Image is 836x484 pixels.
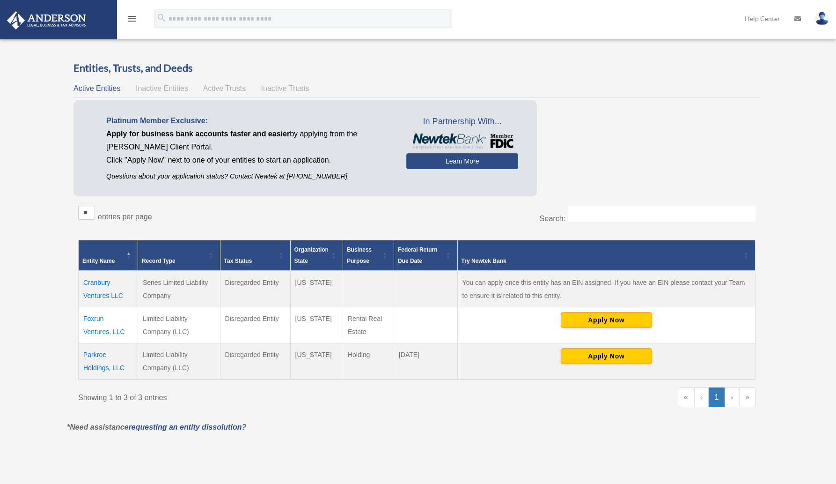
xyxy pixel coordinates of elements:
[106,127,392,154] p: by applying from the [PERSON_NAME] Client Portal.
[462,255,741,267] div: Try Newtek Bank
[457,271,755,307] td: You can apply once this entity has an EIN assigned. If you have an EIN please contact your Team t...
[290,307,343,343] td: [US_STATE]
[79,271,138,307] td: Cranbury Ventures LLC
[220,307,290,343] td: Disregarded Entity
[73,61,760,75] h3: Entities, Trusts, and Deeds
[142,258,176,264] span: Record Type
[138,307,220,343] td: Limited Liability Company (LLC)
[224,258,252,264] span: Tax Status
[406,114,518,129] span: In Partnership With...
[138,343,220,380] td: Limited Liability Company (LLC)
[709,387,725,407] a: 1
[561,312,652,328] button: Apply Now
[343,307,394,343] td: Rental Real Estate
[82,258,115,264] span: Entity Name
[540,215,565,223] label: Search:
[98,213,152,221] label: entries per page
[220,343,290,380] td: Disregarded Entity
[106,154,392,167] p: Click "Apply Now" next to one of your entities to start an application.
[815,12,829,25] img: User Pic
[126,16,138,24] a: menu
[138,240,220,271] th: Record Type: Activate to sort
[67,423,246,431] em: *Need assistance ?
[79,307,138,343] td: Foxrun Ventures, LLC
[106,130,290,138] span: Apply for business bank accounts faster and easier
[138,271,220,307] td: Series Limited Liability Company
[79,240,138,271] th: Entity Name: Activate to invert sorting
[290,240,343,271] th: Organization State: Activate to sort
[290,271,343,307] td: [US_STATE]
[73,84,120,92] span: Active Entities
[106,171,392,182] p: Questions about your application status? Contact Newtek at [PHONE_NUMBER]
[561,348,652,364] button: Apply Now
[294,246,329,264] span: Organization State
[220,240,290,271] th: Tax Status: Activate to sort
[678,387,694,407] a: First
[411,134,513,149] img: NewtekBankLogoSM.png
[347,246,372,264] span: Business Purpose
[694,387,709,407] a: Previous
[136,84,188,92] span: Inactive Entities
[126,13,138,24] i: menu
[220,271,290,307] td: Disregarded Entity
[725,387,739,407] a: Next
[79,343,138,380] td: Parkroe Holdings, LLC
[156,13,167,23] i: search
[290,343,343,380] td: [US_STATE]
[78,387,410,404] div: Showing 1 to 3 of 3 entries
[129,423,242,431] a: requesting an entity dissolution
[203,84,246,92] span: Active Trusts
[457,240,755,271] th: Try Newtek Bank : Activate to sort
[343,240,394,271] th: Business Purpose: Activate to sort
[261,84,309,92] span: Inactive Trusts
[739,387,755,407] a: Last
[343,343,394,380] td: Holding
[394,343,457,380] td: [DATE]
[406,153,518,169] a: Learn More
[106,114,392,127] p: Platinum Member Exclusive:
[394,240,457,271] th: Federal Return Due Date: Activate to sort
[4,11,89,30] img: Anderson Advisors Platinum Portal
[398,246,438,264] span: Federal Return Due Date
